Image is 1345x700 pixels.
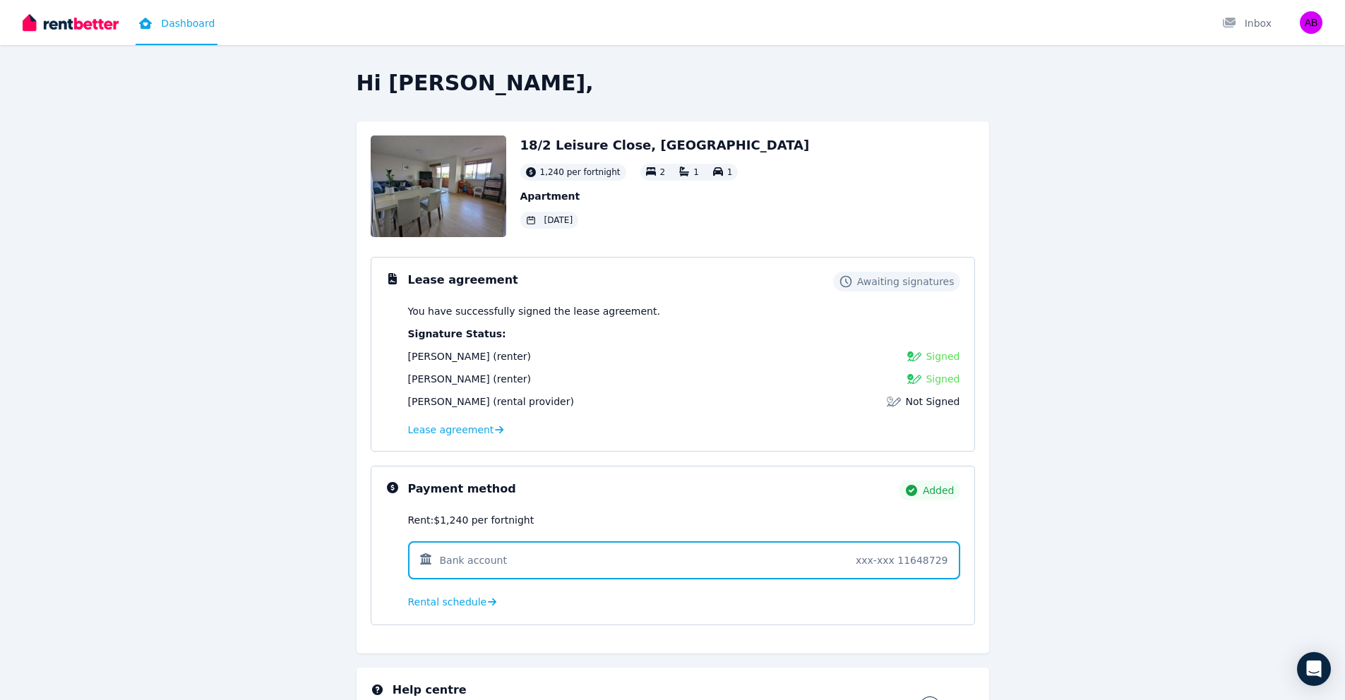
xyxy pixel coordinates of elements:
[907,349,921,363] img: Signed Lease
[693,167,699,177] span: 1
[408,372,531,386] div: (renter)
[544,215,573,226] span: [DATE]
[408,351,490,362] span: [PERSON_NAME]
[408,327,960,341] p: Signature Status:
[660,167,666,177] span: 2
[408,595,487,609] span: Rental schedule
[23,12,119,33] img: RentBetter
[857,274,955,289] span: Awaiting signatures
[408,394,574,409] div: (rental provider)
[520,135,810,155] h2: 18/2 Leisure Close, [GEOGRAPHIC_DATA]
[727,167,733,177] span: 1
[408,595,497,609] a: Rental schedule
[393,682,914,699] h3: Help centre
[905,394,960,409] span: Not Signed
[408,272,518,289] h3: Lease agreement
[887,394,901,409] img: Lease not signed
[1222,16,1272,30] div: Inbox
[408,423,494,437] span: Lease agreement
[408,481,516,497] h3: Payment method
[520,189,810,203] p: Apartment
[1297,652,1331,686] div: Open Intercom Messenger
[371,135,506,237] img: Property Url
[907,372,921,386] img: Signed Lease
[923,483,955,497] span: Added
[408,513,960,527] div: Rent: $1,240 per fortnight
[357,71,989,96] h2: Hi [PERSON_NAME],
[408,423,504,437] a: Lease agreement
[926,349,960,363] span: Signed
[408,373,490,385] span: [PERSON_NAME]
[540,167,621,178] span: 1,240 per fortnight
[1300,11,1322,34] img: Amrithnath Sreedevi Babu
[408,396,490,407] span: [PERSON_NAME]
[926,372,960,386] span: Signed
[408,349,531,363] div: (renter)
[408,304,960,318] p: You have successfully signed the lease agreement.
